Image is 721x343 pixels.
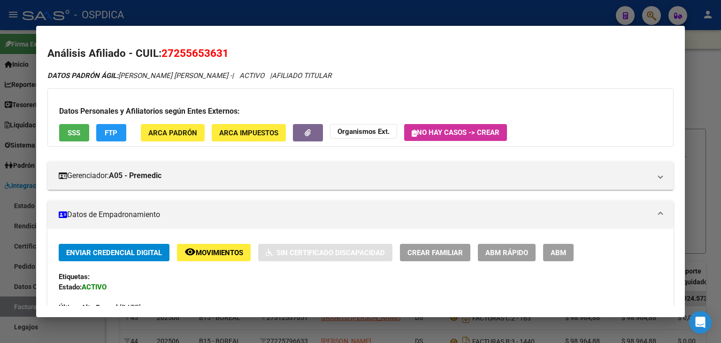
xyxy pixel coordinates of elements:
button: ARCA Padrón [141,124,205,141]
strong: Etiquetas: [59,273,90,281]
button: FTP [96,124,126,141]
span: FTP [105,129,117,137]
button: ABM Rápido [478,244,536,261]
strong: ACTIVO [82,283,107,291]
div: Open Intercom Messenger [689,311,712,334]
mat-icon: remove_red_eye [184,246,196,257]
button: Enviar Credencial Digital [59,244,169,261]
button: ARCA Impuestos [212,124,286,141]
strong: DATOS PADRÓN ÁGIL: [47,71,118,80]
mat-panel-title: Gerenciador: [59,170,651,181]
mat-panel-title: Datos de Empadronamiento [59,209,651,220]
mat-expansion-panel-header: Datos de Empadronamiento [47,201,674,229]
span: AFILIADO TITULAR [272,71,331,80]
button: SSS [59,124,89,141]
span: ARCA Padrón [148,129,197,137]
i: | ACTIVO | [47,71,331,80]
mat-expansion-panel-header: Gerenciador:A05 - Premedic [47,162,674,190]
span: 27255653631 [161,47,229,59]
button: Movimientos [177,244,251,261]
button: No hay casos -> Crear [404,124,507,141]
span: ABM [551,249,566,257]
h2: Análisis Afiliado - CUIL: [47,46,674,62]
button: Sin Certificado Discapacidad [258,244,392,261]
span: Crear Familiar [407,249,463,257]
strong: Última Alta Formal: [59,304,120,312]
strong: A05 - Premedic [109,170,161,181]
span: Enviar Credencial Digital [66,249,162,257]
span: Movimientos [196,249,243,257]
span: Sin Certificado Discapacidad [276,249,385,257]
button: ABM [543,244,574,261]
strong: Organismos Ext. [337,127,390,136]
strong: Estado: [59,283,82,291]
span: ARCA Impuestos [219,129,278,137]
button: Crear Familiar [400,244,470,261]
span: ABM Rápido [485,249,528,257]
span: No hay casos -> Crear [412,128,499,137]
span: SSS [68,129,80,137]
span: [PERSON_NAME] [PERSON_NAME] - [47,71,232,80]
span: [DATE] [59,304,141,312]
button: Organismos Ext. [330,124,397,139]
h3: Datos Personales y Afiliatorios según Entes Externos: [59,106,662,117]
